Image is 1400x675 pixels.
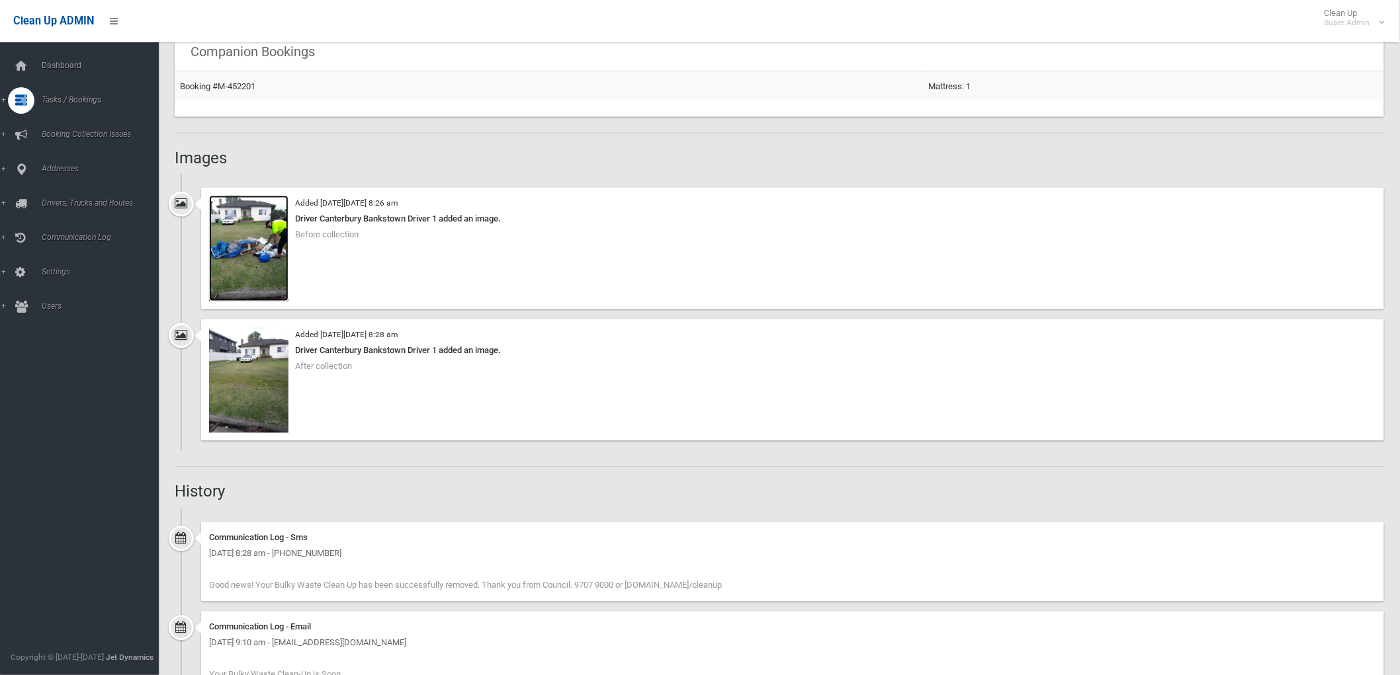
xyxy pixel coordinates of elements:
[209,212,1376,227] div: Driver Canterbury Bankstown Driver 1 added an image.
[38,130,170,139] span: Booking Collection Issues
[175,149,1384,167] h2: Images
[38,95,170,104] span: Tasks / Bookings
[209,530,1376,546] div: Communication Log - Sms
[209,619,1376,635] div: Communication Log - Email
[209,546,1376,562] div: [DATE] 8:28 am - [PHONE_NUMBER]
[209,196,288,301] img: 2025-03-2508.26.362366065392223138743.jpg
[1325,18,1370,28] small: Super Admin
[38,267,170,276] span: Settings
[175,39,331,65] header: Companion Bookings
[295,362,352,372] span: After collection
[295,331,398,340] small: Added [DATE][DATE] 8:28 am
[924,71,1384,101] td: Mattress: 1
[13,15,94,27] span: Clean Up ADMIN
[209,635,1376,651] div: [DATE] 9:10 am - [EMAIL_ADDRESS][DOMAIN_NAME]
[180,81,255,91] a: Booking #M-452201
[209,343,1376,359] div: Driver Canterbury Bankstown Driver 1 added an image.
[11,653,104,662] span: Copyright © [DATE]-[DATE]
[1318,8,1383,28] span: Clean Up
[209,580,722,590] span: Good news! Your Bulky Waste Clean Up has been successfully removed. Thank you from Council. 9707 ...
[38,301,170,311] span: Users
[38,198,170,208] span: Drivers, Trucks and Routes
[175,483,1384,500] h2: History
[295,199,398,208] small: Added [DATE][DATE] 8:26 am
[209,327,288,433] img: 2025-03-2508.28.023873664341595338828.jpg
[38,61,170,70] span: Dashboard
[106,653,153,662] strong: Jet Dynamics
[295,230,359,240] span: Before collection
[38,233,170,242] span: Communication Log
[38,164,170,173] span: Addresses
